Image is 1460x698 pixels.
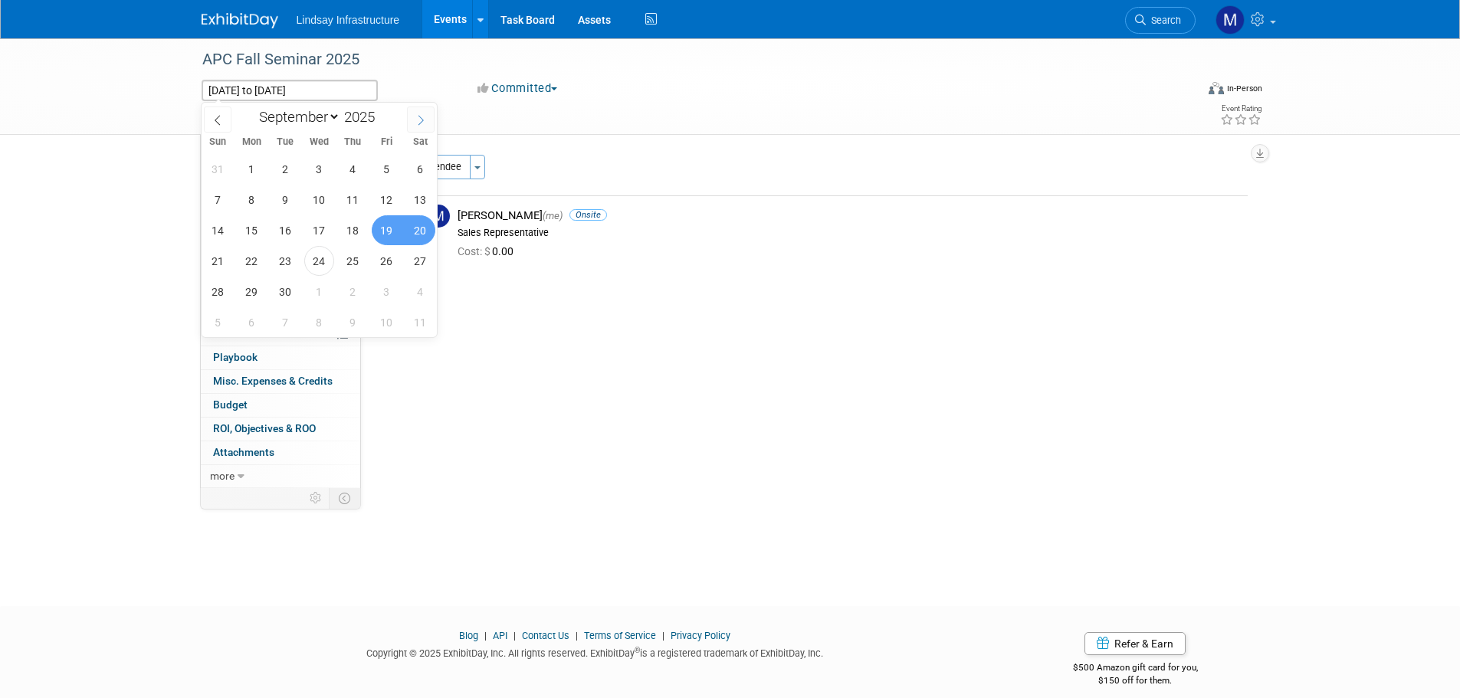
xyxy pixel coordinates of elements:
[237,185,267,215] span: September 8, 2025
[271,246,300,276] span: September 23, 2025
[203,307,233,337] span: October 5, 2025
[1216,5,1245,34] img: Mark Bedard
[237,246,267,276] span: September 22, 2025
[212,328,238,340] span: Tasks
[304,307,334,337] span: October 8, 2025
[213,446,274,458] span: Attachments
[268,137,302,147] span: Tue
[237,307,267,337] span: October 6, 2025
[405,246,435,276] span: September 27, 2025
[237,277,267,306] span: September 29, 2025
[372,277,402,306] span: October 3, 2025
[403,137,437,147] span: Sat
[201,441,360,464] a: Attachments
[203,277,233,306] span: September 28, 2025
[569,209,607,221] span: Onsite
[635,646,640,654] sup: ®
[405,307,435,337] span: October 11, 2025
[338,246,368,276] span: September 25, 2025
[237,215,267,245] span: September 15, 2025
[372,307,402,337] span: October 10, 2025
[1012,674,1259,687] div: $150 off for them.
[1220,105,1262,113] div: Event Rating
[201,370,360,393] a: Misc. Expenses & Credits
[369,137,403,147] span: Fri
[458,245,492,257] span: Cost: $
[338,185,368,215] span: September 11, 2025
[201,300,360,323] a: Sponsorships
[584,630,656,641] a: Terms of Service
[458,245,520,257] span: 0.00
[405,215,435,245] span: September 20, 2025
[210,470,235,482] span: more
[522,630,569,641] a: Contact Us
[472,80,563,97] button: Committed
[510,630,520,641] span: |
[235,137,268,147] span: Mon
[201,346,360,369] a: Playbook
[493,630,507,641] a: API
[203,185,233,215] span: September 7, 2025
[338,154,368,184] span: September 4, 2025
[458,208,1242,223] div: [PERSON_NAME]
[304,154,334,184] span: September 3, 2025
[203,246,233,276] span: September 21, 2025
[302,137,336,147] span: Wed
[372,154,402,184] span: September 5, 2025
[203,154,233,184] span: August 31, 2025
[197,46,1173,74] div: APC Fall Seminar 2025
[237,154,267,184] span: September 1, 2025
[201,323,360,346] a: Tasks
[213,351,258,363] span: Playbook
[201,182,360,205] a: Staff1
[271,215,300,245] span: September 16, 2025
[336,137,369,147] span: Thu
[201,394,360,417] a: Budget
[543,210,563,221] span: (me)
[201,418,360,441] a: ROI, Objectives & ROO
[201,158,360,181] a: Booth
[202,643,989,660] div: Copyright © 2025 ExhibitDay, Inc. All rights reserved. ExhibitDay is a registered trademark of Ex...
[458,227,1242,239] div: Sales Representative
[405,154,435,184] span: September 6, 2025
[203,215,233,245] span: September 14, 2025
[405,277,435,306] span: October 4, 2025
[658,630,668,641] span: |
[459,630,478,641] a: Blog
[1226,83,1262,94] div: In-Person
[1125,7,1196,34] a: Search
[201,465,360,488] a: more
[297,14,400,26] span: Lindsay Infrastructure
[201,252,360,275] a: Giveaways
[252,107,340,126] select: Month
[271,307,300,337] span: October 7, 2025
[303,488,330,508] td: Personalize Event Tab Strip
[213,398,248,411] span: Budget
[338,277,368,306] span: October 2, 2025
[304,277,334,306] span: October 1, 2025
[201,228,360,251] a: Asset Reservations
[338,215,368,245] span: September 18, 2025
[202,13,278,28] img: ExhibitDay
[405,185,435,215] span: September 13, 2025
[372,185,402,215] span: September 12, 2025
[201,134,360,157] a: Event Information
[1105,80,1263,103] div: Event Format
[372,215,402,245] span: September 19, 2025
[202,80,378,101] input: Event Start Date - End Date
[1012,651,1259,687] div: $500 Amazon gift card for you,
[1209,82,1224,94] img: Format-Inperson.png
[271,277,300,306] span: September 30, 2025
[271,154,300,184] span: September 2, 2025
[340,108,386,126] input: Year
[1146,15,1181,26] span: Search
[202,137,235,147] span: Sun
[304,246,334,276] span: September 24, 2025
[304,185,334,215] span: September 10, 2025
[427,205,450,228] img: M.jpg
[338,307,368,337] span: October 9, 2025
[671,630,730,641] a: Privacy Policy
[201,205,360,228] a: Travel Reservations
[1084,632,1186,655] a: Refer & Earn
[329,488,360,508] td: Toggle Event Tabs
